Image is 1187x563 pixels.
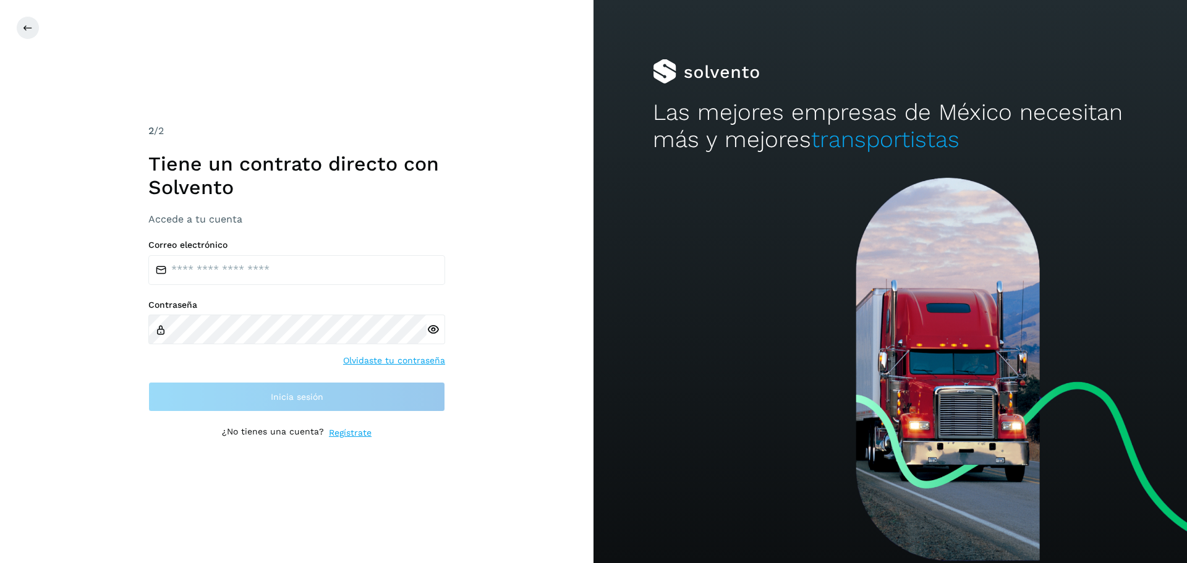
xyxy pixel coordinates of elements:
span: transportistas [811,126,959,153]
h2: Las mejores empresas de México necesitan más y mejores [653,99,1128,154]
div: /2 [148,124,445,138]
h3: Accede a tu cuenta [148,213,445,225]
a: Olvidaste tu contraseña [343,354,445,367]
span: 2 [148,125,154,137]
button: Inicia sesión [148,382,445,412]
label: Contraseña [148,300,445,310]
p: ¿No tienes una cuenta? [222,426,324,439]
a: Regístrate [329,426,372,439]
h1: Tiene un contrato directo con Solvento [148,152,445,200]
label: Correo electrónico [148,240,445,250]
span: Inicia sesión [271,392,323,401]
